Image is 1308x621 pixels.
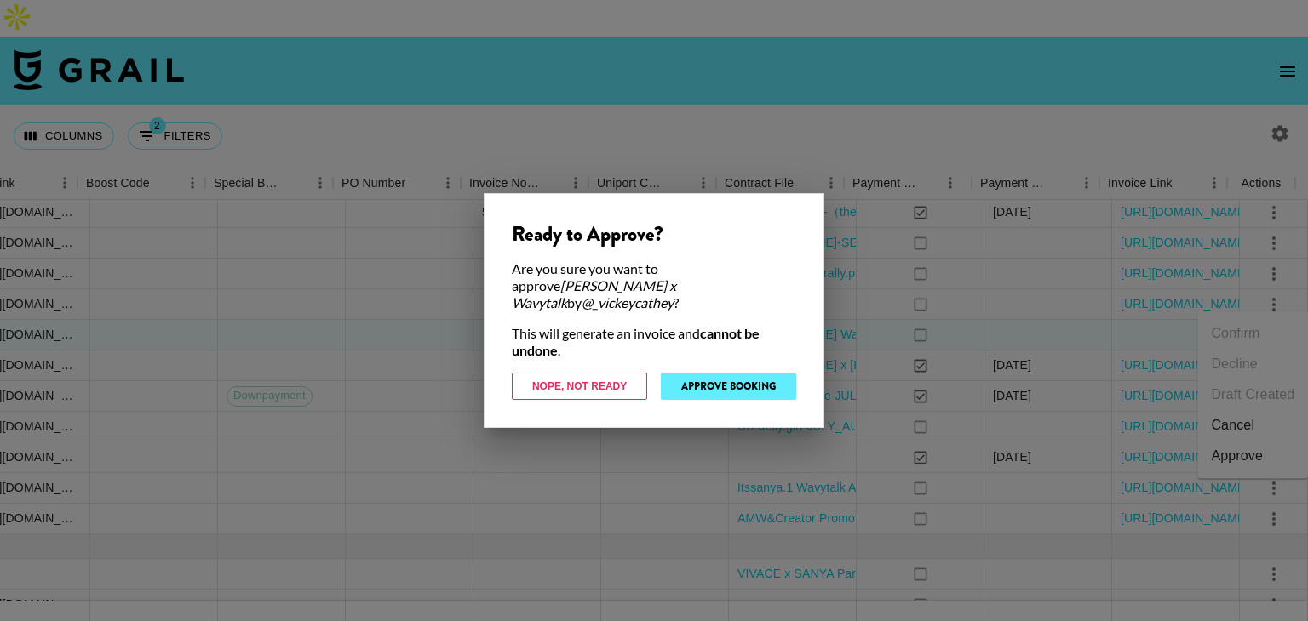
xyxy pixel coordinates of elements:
[512,325,760,358] strong: cannot be undone
[582,294,674,310] em: @ _vickeycathey
[512,277,676,310] em: [PERSON_NAME] x Wavytalk
[661,373,796,400] button: Approve Booking
[512,260,796,311] div: Are you sure you want to approve by ?
[512,325,796,359] div: This will generate an invoice and .
[512,373,647,400] button: Nope, Not Ready
[512,221,796,247] div: Ready to Approve?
